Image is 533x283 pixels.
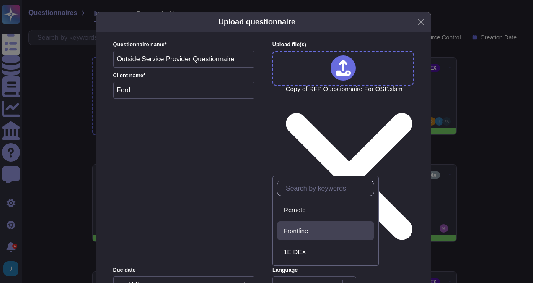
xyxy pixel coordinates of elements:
[272,267,414,273] label: Language
[113,267,254,273] label: Due date
[284,248,371,256] div: 1E DEX
[277,247,280,257] div: 1E DEX
[277,221,374,240] div: Frontline
[282,181,374,196] input: Search by keywords
[272,41,306,47] span: Upload file (s)
[277,200,374,219] div: Remote
[284,227,308,235] span: Frontline
[218,16,295,28] h5: Upload questionnaire
[277,205,280,215] div: Remote
[284,227,371,235] div: Frontline
[414,16,427,29] button: Close
[113,82,255,99] input: Enter company name of the client
[113,51,255,68] input: Enter questionnaire name
[277,226,280,236] div: Frontline
[284,206,306,214] span: Remote
[286,86,413,261] span: Copy of RFP Questionnaire For OSP.xlsm
[113,73,255,79] label: Client name
[284,206,371,214] div: Remote
[284,248,306,256] span: 1E DEX
[277,242,374,261] div: 1E DEX
[113,42,255,47] label: Questionnaire name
